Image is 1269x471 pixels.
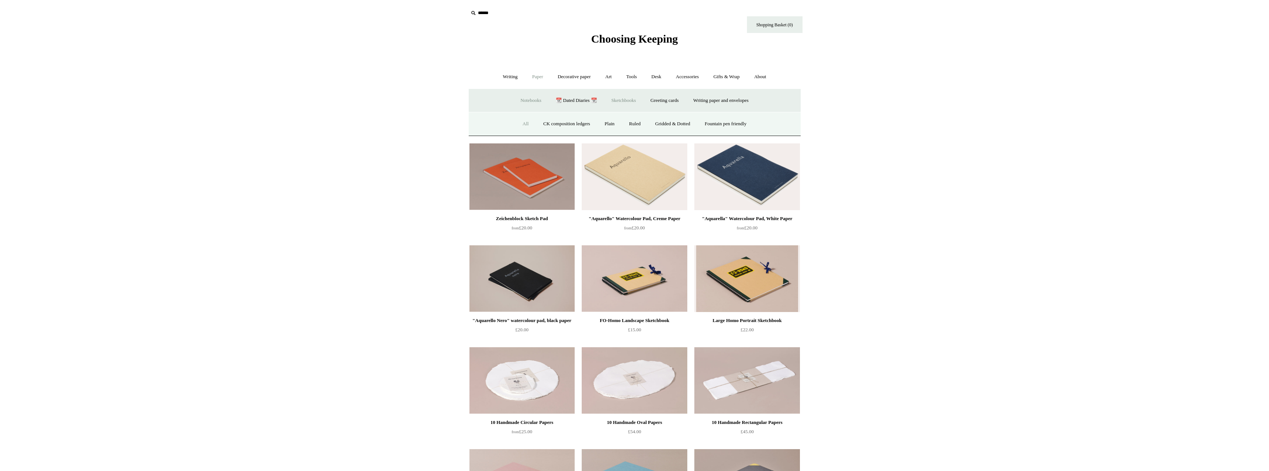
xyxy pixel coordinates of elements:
[469,347,575,414] a: 10 Handmade Circular Papers 10 Handmade Circular Papers
[622,114,647,134] a: Ruled
[694,245,800,312] a: Large Homo Portrait Sketchbook Large Homo Portrait Sketchbook
[549,91,603,110] a: 📆 Dated Diaries 📆
[469,347,575,414] img: 10 Handmade Circular Papers
[515,327,529,332] span: £20.00
[516,114,535,134] a: All
[591,39,678,44] a: Choosing Keeping
[741,429,754,434] span: £45.00
[512,226,519,230] span: from
[619,67,644,87] a: Tools
[687,91,755,110] a: Writing paper and envelopes
[582,347,687,414] img: 10 Handmade Oval Papers
[694,316,800,346] a: Large Homo Portrait Sketchbook £22.00
[469,214,575,245] a: Zeichenblock Sketch Pad from£20.00
[582,316,687,346] a: FO-Homo Landscape Sketchbook £15.00
[582,418,687,448] a: 10 Handmade Oval Papers £54.00
[514,91,548,110] a: Notebooks
[645,67,668,87] a: Desk
[536,114,597,134] a: CK composition ledgers
[669,67,705,87] a: Accessories
[582,143,687,210] img: "Aquarello" Watercolour Pad, Creme Paper
[525,67,550,87] a: Paper
[584,316,685,325] div: FO-Homo Landscape Sketchbook
[694,143,800,210] img: "Aquarella" Watercolour Pad, White Paper
[469,418,575,448] a: 10 Handmade Circular Papers from£25.00
[512,429,532,434] span: £25.00
[644,91,685,110] a: Greeting cards
[591,33,678,45] span: Choosing Keeping
[694,214,800,245] a: "Aquarella" Watercolour Pad, White Paper from£20.00
[551,67,597,87] a: Decorative paper
[512,225,532,230] span: £20.00
[496,67,524,87] a: Writing
[469,245,575,312] a: "Aquarello Nero" watercolour pad, black paper "Aquarello Nero" watercolour pad, black paper
[694,347,800,414] a: 10 Handmade Rectangular Papers 10 Handmade Rectangular Papers
[737,226,744,230] span: from
[471,418,573,427] div: 10 Handmade Circular Papers
[582,245,687,312] a: FO-Homo Landscape Sketchbook FO-Homo Landscape Sketchbook
[696,418,798,427] div: 10 Handmade Rectangular Papers
[737,225,758,230] span: £20.00
[471,214,573,223] div: Zeichenblock Sketch Pad
[747,67,773,87] a: About
[512,430,519,434] span: from
[469,143,575,210] a: Zeichenblock Sketch Pad Zeichenblock Sketch Pad
[628,327,641,332] span: £15.00
[707,67,746,87] a: Gifts & Wrap
[598,114,621,134] a: Plain
[628,429,641,434] span: £54.00
[747,16,803,33] a: Shopping Basket (0)
[648,114,697,134] a: Gridded & Dotted
[696,214,798,223] div: "Aquarella" Watercolour Pad, White Paper
[624,225,645,230] span: £20.00
[584,418,685,427] div: 10 Handmade Oval Papers
[605,91,642,110] a: Sketchbooks
[582,214,687,245] a: "Aquarello" Watercolour Pad, Creme Paper from£20.00
[624,226,632,230] span: from
[584,214,685,223] div: "Aquarello" Watercolour Pad, Creme Paper
[698,114,753,134] a: Fountain pen friendly
[696,316,798,325] div: Large Homo Portrait Sketchbook
[599,67,618,87] a: Art
[741,327,754,332] span: £22.00
[582,143,687,210] a: "Aquarello" Watercolour Pad, Creme Paper "Aquarello" Watercolour Pad, Creme Paper
[471,316,573,325] div: "Aquarello Nero" watercolour pad, black paper
[694,418,800,448] a: 10 Handmade Rectangular Papers £45.00
[469,245,575,312] img: "Aquarello Nero" watercolour pad, black paper
[694,347,800,414] img: 10 Handmade Rectangular Papers
[694,245,800,312] img: Large Homo Portrait Sketchbook
[469,143,575,210] img: Zeichenblock Sketch Pad
[582,347,687,414] a: 10 Handmade Oval Papers 10 Handmade Oval Papers
[469,316,575,346] a: "Aquarello Nero" watercolour pad, black paper £20.00
[694,143,800,210] a: "Aquarella" Watercolour Pad, White Paper "Aquarella" Watercolour Pad, White Paper
[582,245,687,312] img: FO-Homo Landscape Sketchbook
